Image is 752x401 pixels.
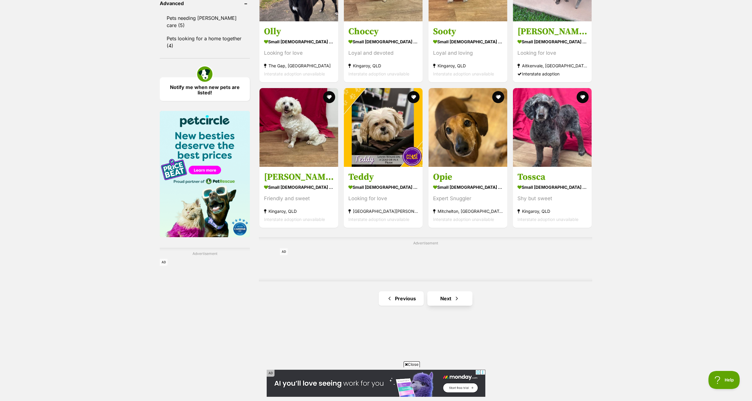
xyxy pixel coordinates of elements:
button: favourite [577,91,589,103]
img: Bundy - Maltese Dog [259,88,338,167]
strong: Mitchelton, [GEOGRAPHIC_DATA] [433,207,503,215]
a: Opie small [DEMOGRAPHIC_DATA] Dog Expert Snuggler Mitchelton, [GEOGRAPHIC_DATA] Interstate adopti... [429,167,507,228]
h3: [PERSON_NAME] [264,171,334,182]
h3: Teddy [348,171,418,182]
a: Next page [427,291,472,306]
strong: small [DEMOGRAPHIC_DATA] Dog [517,37,587,46]
div: Advertisement [259,237,592,281]
strong: small [DEMOGRAPHIC_DATA] Dog [348,37,418,46]
span: Interstate adoption unavailable [433,71,494,76]
span: Interstate adoption unavailable [433,216,494,222]
span: Interstate adoption unavailable [517,216,578,222]
div: Interstate adoption [517,70,587,78]
strong: small [DEMOGRAPHIC_DATA] Dog [517,182,587,191]
span: AD [267,370,274,377]
a: Pets looking for a home together (4) [160,32,250,52]
button: favourite [408,91,420,103]
h3: Choccy [348,26,418,37]
a: Pets needing [PERSON_NAME] care (5) [160,12,250,32]
button: favourite [323,91,335,103]
div: Expert Snuggler [433,194,503,202]
h3: [PERSON_NAME] [517,26,587,37]
img: Teddy - Maltese x Shih Tzu Dog [344,88,423,167]
div: Shy but sweet [517,194,587,202]
span: Close [404,361,420,367]
h3: Opie [433,171,503,182]
a: Notify me when new pets are listed! [160,77,250,101]
iframe: Help Scout Beacon - Open [708,371,740,389]
button: favourite [492,91,504,103]
strong: small [DEMOGRAPHIC_DATA] Dog [348,182,418,191]
header: Advanced [160,1,250,6]
a: [PERSON_NAME] small [DEMOGRAPHIC_DATA] Dog Looking for love Aitkenvale, [GEOGRAPHIC_DATA] Interst... [513,21,592,82]
strong: Kingaroy, QLD [264,207,334,215]
span: Interstate adoption unavailable [264,71,325,76]
strong: [GEOGRAPHIC_DATA][PERSON_NAME], [GEOGRAPHIC_DATA] [348,207,418,215]
div: Looking for love [264,49,334,57]
div: Loyal and loving [433,49,503,57]
h3: Sooty [433,26,503,37]
h3: Tossca [517,171,587,182]
div: Looking for love [348,194,418,202]
span: Interstate adoption unavailable [348,71,409,76]
strong: small [DEMOGRAPHIC_DATA] Dog [433,182,503,191]
img: Tossca - Poodle (Miniature) Dog [513,88,592,167]
strong: Kingaroy, QLD [433,62,503,70]
div: Friendly and sweet [264,194,334,202]
h3: Olly [264,26,334,37]
span: AD [160,259,168,266]
span: Interstate adoption unavailable [348,216,409,222]
div: Loyal and devoted [348,49,418,57]
a: Previous page [379,291,424,306]
strong: Kingaroy, QLD [517,207,587,215]
strong: small [DEMOGRAPHIC_DATA] Dog [264,37,334,46]
span: Interstate adoption unavailable [264,216,325,222]
a: Choccy small [DEMOGRAPHIC_DATA] Dog Loyal and devoted Kingaroy, QLD Interstate adoption unavailable [344,21,423,82]
a: Olly small [DEMOGRAPHIC_DATA] Dog Looking for love The Gap, [GEOGRAPHIC_DATA] Interstate adoption... [259,21,338,82]
nav: Pagination [259,291,592,306]
a: Teddy small [DEMOGRAPHIC_DATA] Dog Looking for love [GEOGRAPHIC_DATA][PERSON_NAME], [GEOGRAPHIC_D... [344,167,423,228]
strong: small [DEMOGRAPHIC_DATA] Dog [433,37,503,46]
strong: The Gap, [GEOGRAPHIC_DATA] [264,62,334,70]
a: Sooty small [DEMOGRAPHIC_DATA] Dog Loyal and loving Kingaroy, QLD Interstate adoption unavailable [429,21,507,82]
span: AD [280,248,288,255]
a: [PERSON_NAME] small [DEMOGRAPHIC_DATA] Dog Friendly and sweet Kingaroy, QLD Interstate adoption u... [259,167,338,228]
div: Looking for love [517,49,587,57]
img: Pet Circle promo banner [160,111,250,237]
a: Tossca small [DEMOGRAPHIC_DATA] Dog Shy but sweet Kingaroy, QLD Interstate adoption unavailable [513,167,592,228]
img: Opie - Dachshund (Smooth Haired) Dog [429,88,507,167]
iframe: Advertisement [280,248,571,275]
strong: Kingaroy, QLD [348,62,418,70]
strong: Aitkenvale, [GEOGRAPHIC_DATA] [517,62,587,70]
strong: small [DEMOGRAPHIC_DATA] Dog [264,182,334,191]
